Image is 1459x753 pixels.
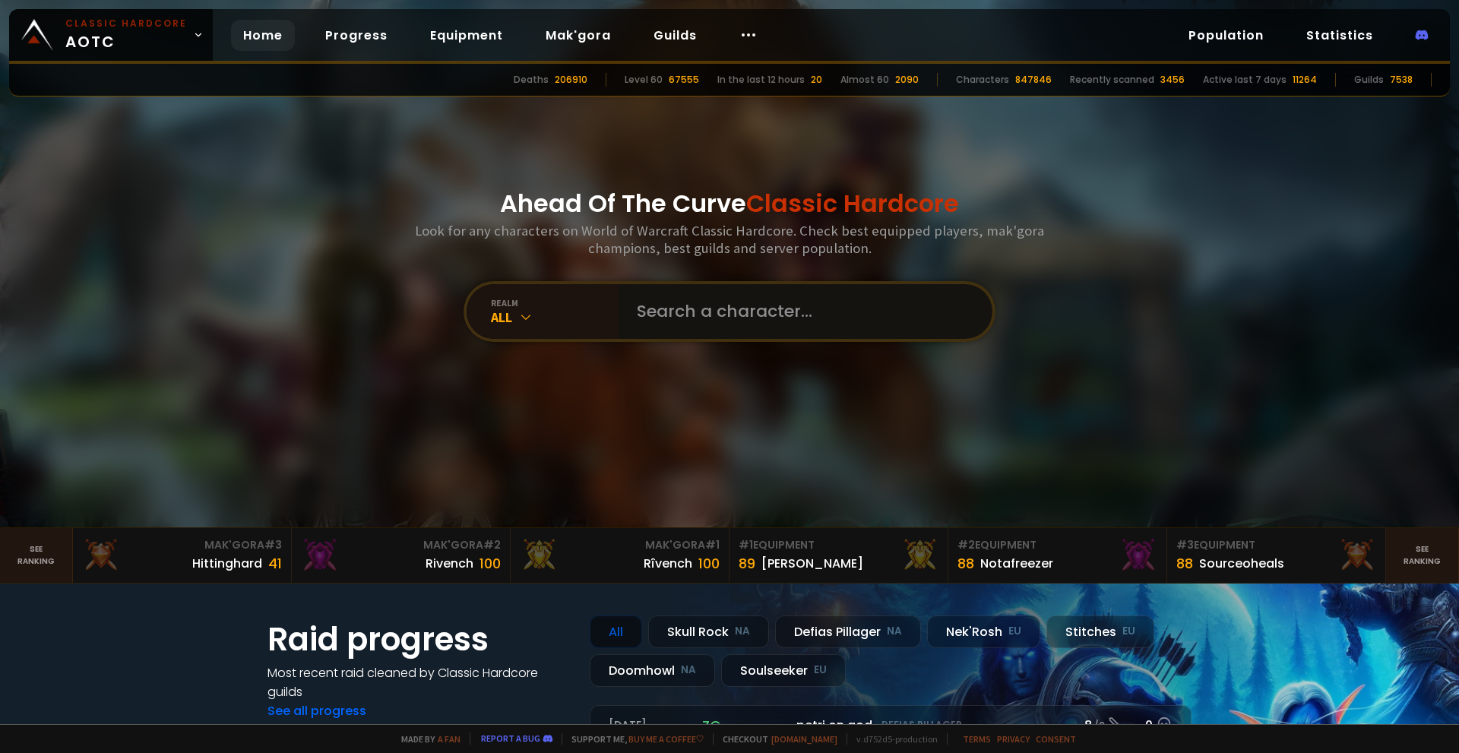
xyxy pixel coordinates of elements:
[267,702,366,720] a: See all progress
[681,663,696,678] small: NA
[847,733,938,745] span: v. d752d5 - production
[1386,528,1459,583] a: Seeranking
[739,553,755,574] div: 89
[555,73,587,87] div: 206910
[73,528,292,583] a: Mak'Gora#3Hittinghard41
[1203,73,1287,87] div: Active last 7 days
[957,537,975,552] span: # 2
[746,186,959,220] span: Classic Hardcore
[1294,20,1385,51] a: Statistics
[1122,624,1135,639] small: EU
[292,528,511,583] a: Mak'Gora#2Rivench100
[1176,20,1276,51] a: Population
[669,73,699,87] div: 67555
[392,733,460,745] span: Made by
[775,615,921,648] div: Defias Pillager
[481,732,540,744] a: Report a bug
[1008,624,1021,639] small: EU
[1199,554,1284,573] div: Sourceoheals
[1390,73,1413,87] div: 7538
[698,553,720,574] div: 100
[1293,73,1317,87] div: 11264
[957,553,974,574] div: 88
[957,537,1157,553] div: Equipment
[313,20,400,51] a: Progress
[1160,73,1185,87] div: 3456
[520,537,720,553] div: Mak'Gora
[590,654,715,687] div: Doomhowl
[267,615,571,663] h1: Raid progress
[491,297,619,308] div: realm
[491,308,619,326] div: All
[641,20,709,51] a: Guilds
[927,615,1040,648] div: Nek'Rosh
[761,554,863,573] div: [PERSON_NAME]
[590,615,642,648] div: All
[65,17,187,30] small: Classic Hardcore
[729,528,948,583] a: #1Equipment89[PERSON_NAME]
[713,733,837,745] span: Checkout
[479,553,501,574] div: 100
[811,73,822,87] div: 20
[980,554,1053,573] div: Notafreezer
[628,733,704,745] a: Buy me a coffee
[65,17,187,53] span: AOTC
[1354,73,1384,87] div: Guilds
[721,654,846,687] div: Soulseeker
[562,733,704,745] span: Support me,
[705,537,720,552] span: # 1
[483,537,501,552] span: # 2
[1176,537,1194,552] span: # 3
[590,705,1192,745] a: [DATE]zgpetri on godDefias Pillager8 /90
[1036,733,1076,745] a: Consent
[1167,528,1386,583] a: #3Equipment88Sourceoheals
[82,537,282,553] div: Mak'Gora
[9,9,213,61] a: Classic HardcoreAOTC
[500,185,959,222] h1: Ahead Of The Curve
[997,733,1030,745] a: Privacy
[739,537,938,553] div: Equipment
[1070,73,1154,87] div: Recently scanned
[735,624,750,639] small: NA
[887,624,902,639] small: NA
[418,20,515,51] a: Equipment
[771,733,837,745] a: [DOMAIN_NAME]
[895,73,919,87] div: 2090
[301,537,501,553] div: Mak'Gora
[1176,553,1193,574] div: 88
[1176,537,1376,553] div: Equipment
[1015,73,1052,87] div: 847846
[533,20,623,51] a: Mak'gora
[625,73,663,87] div: Level 60
[268,553,282,574] div: 41
[231,20,295,51] a: Home
[948,528,1167,583] a: #2Equipment88Notafreezer
[264,537,282,552] span: # 3
[514,73,549,87] div: Deaths
[1046,615,1154,648] div: Stitches
[628,284,974,339] input: Search a character...
[426,554,473,573] div: Rivench
[739,537,753,552] span: # 1
[814,663,827,678] small: EU
[963,733,991,745] a: Terms
[267,663,571,701] h4: Most recent raid cleaned by Classic Hardcore guilds
[648,615,769,648] div: Skull Rock
[644,554,692,573] div: Rîvench
[956,73,1009,87] div: Characters
[717,73,805,87] div: In the last 12 hours
[409,222,1050,257] h3: Look for any characters on World of Warcraft Classic Hardcore. Check best equipped players, mak'g...
[438,733,460,745] a: a fan
[192,554,262,573] div: Hittinghard
[840,73,889,87] div: Almost 60
[511,528,729,583] a: Mak'Gora#1Rîvench100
